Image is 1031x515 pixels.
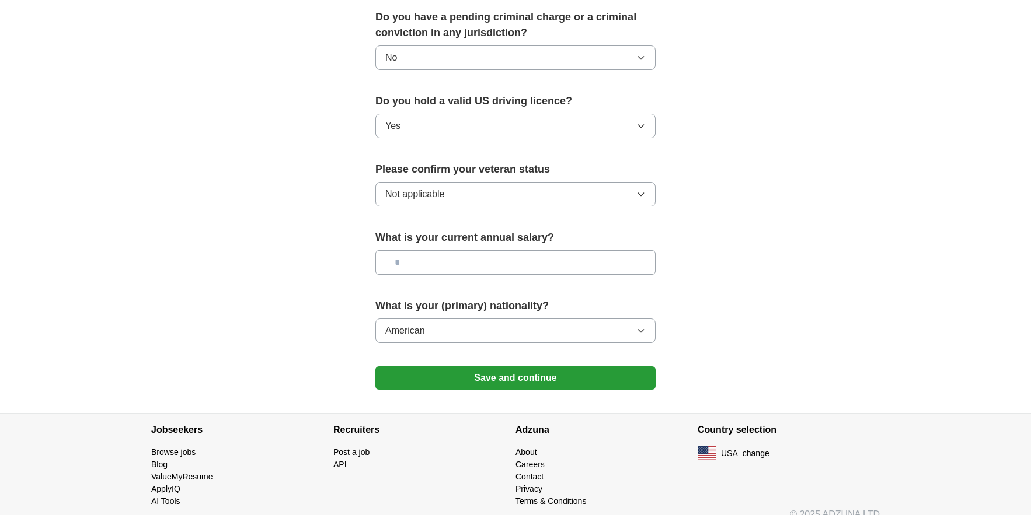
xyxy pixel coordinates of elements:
[151,472,213,481] a: ValueMyResume
[698,414,880,446] h4: Country selection
[515,460,545,469] a: Careers
[375,298,656,314] label: What is your (primary) nationality?
[375,230,656,246] label: What is your current annual salary?
[151,496,180,506] a: AI Tools
[151,484,180,493] a: ApplyIQ
[385,119,400,133] span: Yes
[333,447,370,457] a: Post a job
[721,447,738,460] span: USA
[375,114,656,138] button: Yes
[515,447,537,457] a: About
[375,366,656,390] button: Save and continue
[375,162,656,177] label: Please confirm your veteran status
[385,51,397,65] span: No
[515,484,542,493] a: Privacy
[375,9,656,41] label: Do you have a pending criminal charge or a criminal conviction in any jurisdiction?
[385,187,444,201] span: Not applicable
[743,447,769,460] button: change
[333,460,347,469] a: API
[375,318,656,343] button: American
[151,447,196,457] a: Browse jobs
[375,45,656,70] button: No
[375,182,656,206] button: Not applicable
[385,324,425,338] span: American
[151,460,168,469] a: Blog
[515,472,544,481] a: Contact
[515,496,586,506] a: Terms & Conditions
[375,93,656,109] label: Do you hold a valid US driving licence?
[698,446,716,460] img: US flag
